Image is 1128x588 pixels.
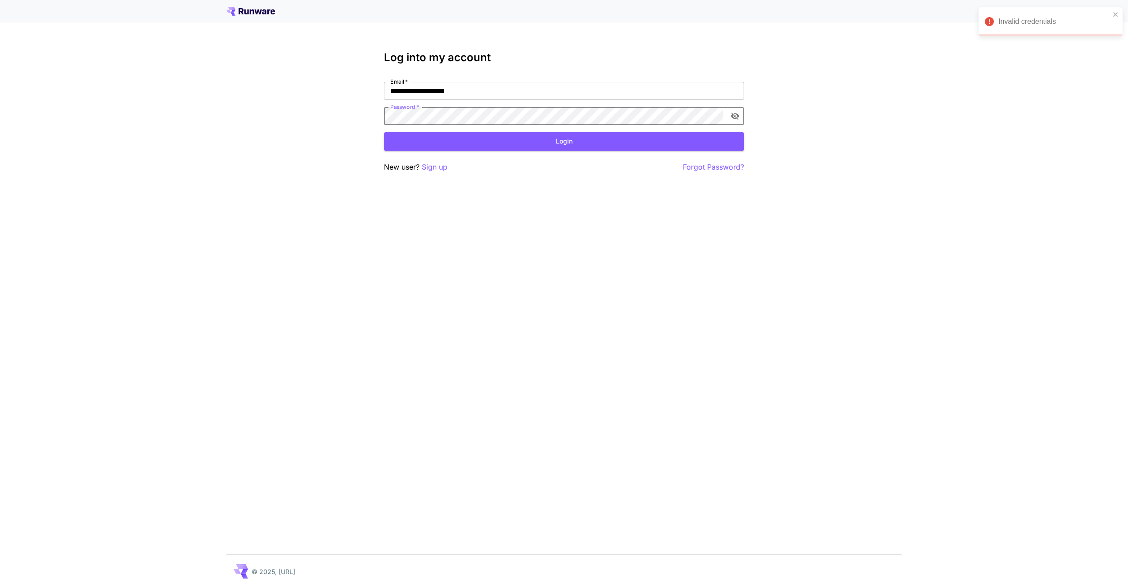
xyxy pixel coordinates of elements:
[252,567,295,576] p: © 2025, [URL]
[390,78,408,85] label: Email
[390,103,419,111] label: Password
[683,162,744,173] button: Forgot Password?
[384,162,447,173] p: New user?
[384,132,744,151] button: Login
[1113,11,1119,18] button: close
[422,162,447,173] button: Sign up
[998,16,1110,27] div: Invalid credentials
[384,51,744,64] h3: Log into my account
[727,108,743,124] button: toggle password visibility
